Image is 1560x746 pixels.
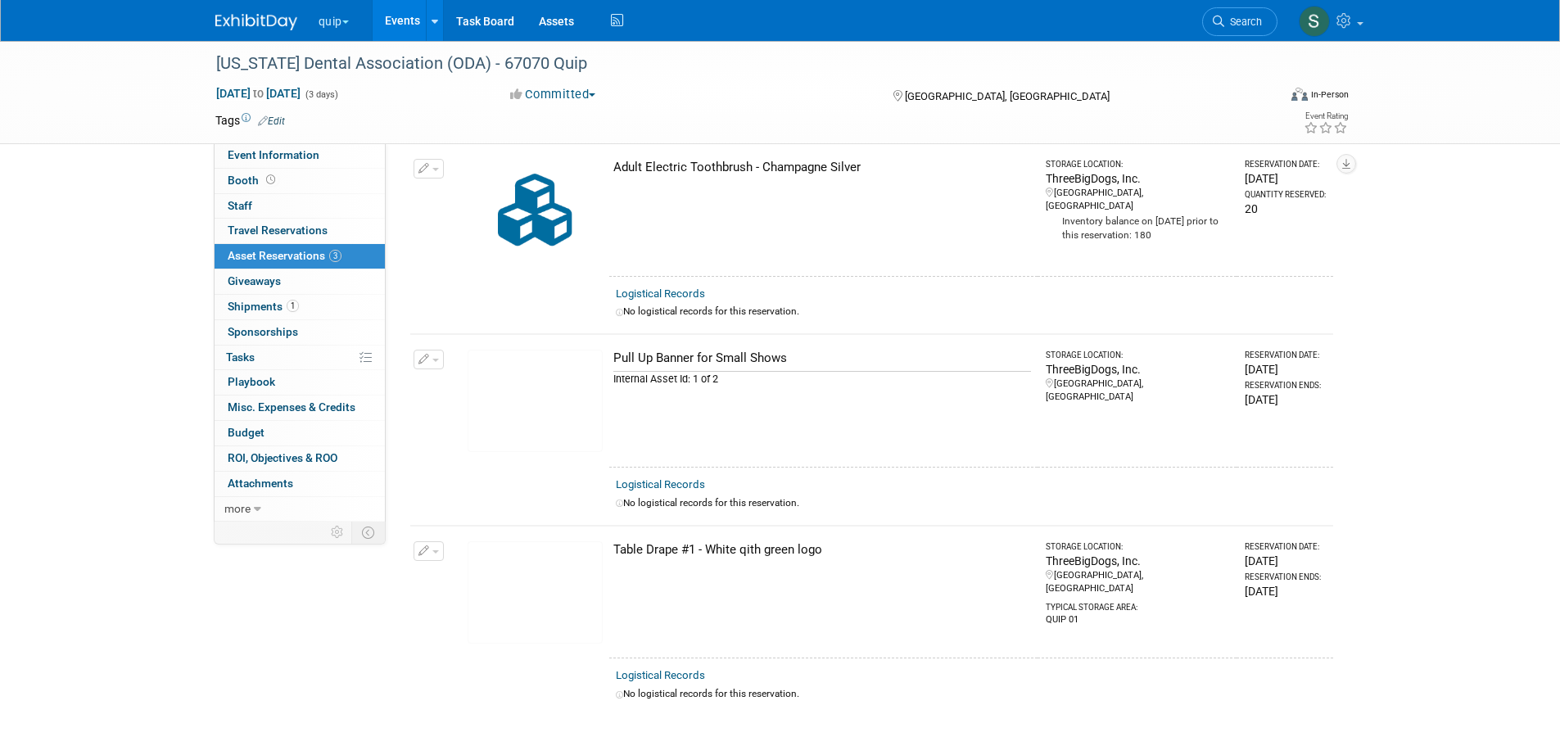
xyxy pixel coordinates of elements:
[351,522,385,543] td: Toggle Event Tabs
[1245,541,1326,553] div: Reservation Date:
[228,477,293,490] span: Attachments
[1299,6,1330,37] img: Samantha Meyers
[468,541,603,644] img: View Images
[1046,187,1231,213] div: [GEOGRAPHIC_DATA], [GEOGRAPHIC_DATA]
[263,174,278,186] span: Booth not reserved yet
[1304,112,1348,120] div: Event Rating
[228,400,355,414] span: Misc. Expenses & Credits
[210,49,1253,79] div: [US_STATE] Dental Association (ODA) - 67070 Quip
[215,446,385,471] a: ROI, Objectives & ROO
[1046,213,1231,242] div: Inventory balance on [DATE] prior to this reservation: 180
[1245,380,1326,391] div: Reservation Ends:
[613,371,1031,387] div: Internal Asset Id: 1 of 2
[258,115,285,127] a: Edit
[504,86,602,103] button: Committed
[1245,361,1326,378] div: [DATE]
[1224,16,1262,28] span: Search
[1046,378,1231,404] div: [GEOGRAPHIC_DATA], [GEOGRAPHIC_DATA]
[1245,391,1326,408] div: [DATE]
[287,300,299,312] span: 1
[215,396,385,420] a: Misc. Expenses & Credits
[1245,553,1326,569] div: [DATE]
[613,350,1031,367] div: Pull Up Banner for Small Shows
[616,305,1327,319] div: No logistical records for this reservation.
[1291,88,1308,101] img: Format-Inperson.png
[215,112,285,129] td: Tags
[228,451,337,464] span: ROI, Objectives & ROO
[228,174,278,187] span: Booth
[226,350,255,364] span: Tasks
[215,295,385,319] a: Shipments1
[228,375,275,388] span: Playbook
[215,169,385,193] a: Booth
[215,472,385,496] a: Attachments
[905,90,1110,102] span: [GEOGRAPHIC_DATA], [GEOGRAPHIC_DATA]
[323,522,352,543] td: Personalize Event Tab Strip
[215,421,385,445] a: Budget
[1310,88,1349,101] div: In-Person
[215,86,301,101] span: [DATE] [DATE]
[215,269,385,294] a: Giveaways
[616,478,705,491] a: Logistical Records
[228,300,299,313] span: Shipments
[1046,569,1231,595] div: [GEOGRAPHIC_DATA], [GEOGRAPHIC_DATA]
[228,274,281,287] span: Giveaways
[1245,170,1326,187] div: [DATE]
[613,159,1031,176] div: Adult Electric Toothbrush - Champagne Silver
[215,14,297,30] img: ExhibitDay
[215,497,385,522] a: more
[613,541,1031,558] div: Table Drape #1 - White qith green logo
[228,325,298,338] span: Sponsorships
[215,346,385,370] a: Tasks
[329,250,341,262] span: 3
[1046,170,1231,187] div: ThreeBigDogs, Inc.
[304,89,338,100] span: (3 days)
[616,496,1327,510] div: No logistical records for this reservation.
[228,148,319,161] span: Event Information
[224,502,251,515] span: more
[1046,541,1231,553] div: Storage Location:
[215,219,385,243] a: Travel Reservations
[228,199,252,212] span: Staff
[215,143,385,168] a: Event Information
[1046,159,1231,170] div: Storage Location:
[1202,7,1277,36] a: Search
[1245,159,1326,170] div: Reservation Date:
[468,159,603,261] img: Collateral-Icon-2.png
[1046,613,1231,626] div: QUIP 01
[1046,595,1231,613] div: Typical Storage Area:
[616,687,1327,701] div: No logistical records for this reservation.
[1245,189,1326,201] div: Quantity Reserved:
[1181,85,1350,110] div: Event Format
[215,370,385,395] a: Playbook
[215,320,385,345] a: Sponsorships
[228,224,328,237] span: Travel Reservations
[215,194,385,219] a: Staff
[1245,583,1326,599] div: [DATE]
[228,249,341,262] span: Asset Reservations
[215,244,385,269] a: Asset Reservations3
[1245,350,1326,361] div: Reservation Date:
[616,287,705,300] a: Logistical Records
[1046,350,1231,361] div: Storage Location:
[616,669,705,681] a: Logistical Records
[1245,201,1326,217] div: 20
[228,426,265,439] span: Budget
[1245,572,1326,583] div: Reservation Ends:
[468,350,603,452] img: View Images
[1046,553,1231,569] div: ThreeBigDogs, Inc.
[1046,361,1231,378] div: ThreeBigDogs, Inc.
[251,87,266,100] span: to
